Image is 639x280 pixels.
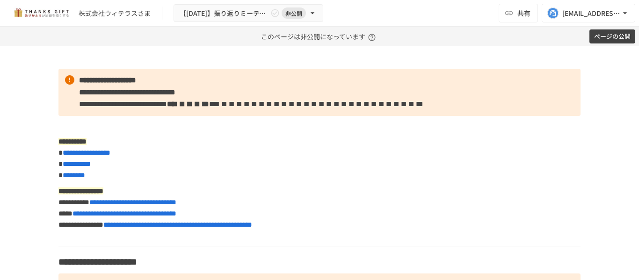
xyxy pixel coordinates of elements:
button: 【[DATE]】振り返りミーティング非公開 [174,4,323,22]
p: このページは非公開になっています [261,27,378,46]
button: [EMAIL_ADDRESS][DOMAIN_NAME] [542,4,635,22]
img: mMP1OxWUAhQbsRWCurg7vIHe5HqDpP7qZo7fRoNLXQh [11,6,71,21]
span: 非公開 [282,8,306,18]
button: ページの公開 [589,29,635,44]
div: [EMAIL_ADDRESS][DOMAIN_NAME] [562,7,620,19]
span: 【[DATE]】振り返りミーティング [180,7,269,19]
span: 共有 [517,8,530,18]
button: 共有 [499,4,538,22]
div: 株式会社ウィテラスさま [79,8,151,18]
